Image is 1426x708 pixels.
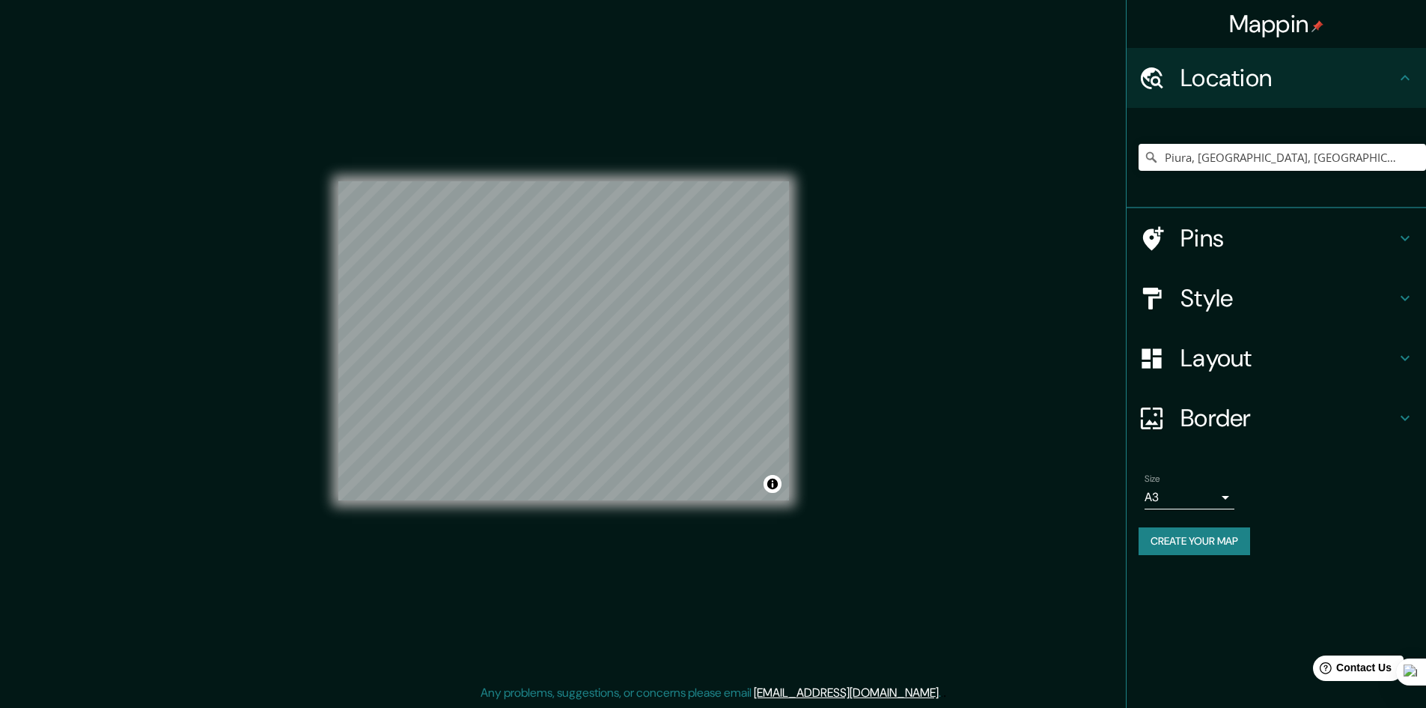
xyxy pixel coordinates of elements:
[1127,328,1426,388] div: Layout
[1180,63,1396,93] h4: Location
[1127,48,1426,108] div: Location
[941,684,943,702] div: .
[1127,388,1426,448] div: Border
[1229,9,1324,39] h4: Mappin
[754,685,939,701] a: [EMAIL_ADDRESS][DOMAIN_NAME]
[1180,283,1396,313] h4: Style
[764,475,781,493] button: Toggle attribution
[1127,208,1426,268] div: Pins
[1139,527,1250,555] button: Create your map
[1311,20,1323,32] img: pin-icon.png
[1145,485,1234,509] div: A3
[1180,343,1396,373] h4: Layout
[338,181,789,500] canvas: Map
[1127,268,1426,328] div: Style
[1139,144,1426,171] input: Pick your city or area
[481,684,941,702] p: Any problems, suggestions, or concerns please email .
[943,684,946,702] div: .
[1293,650,1410,692] iframe: Help widget launcher
[1180,223,1396,253] h4: Pins
[1145,473,1160,485] label: Size
[1180,403,1396,433] h4: Border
